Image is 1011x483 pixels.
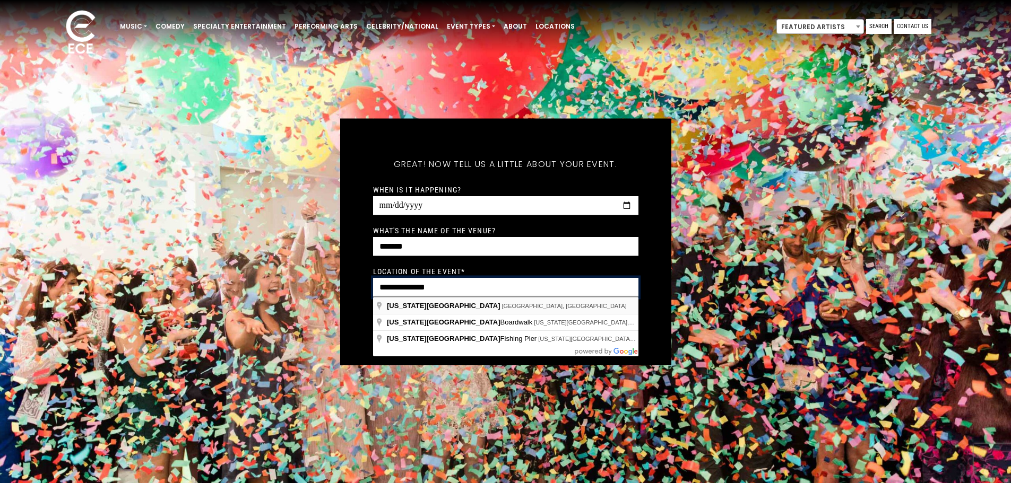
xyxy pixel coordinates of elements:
span: [US_STATE][GEOGRAPHIC_DATA] [387,335,500,343]
span: [US_STATE][GEOGRAPHIC_DATA] [387,318,500,326]
a: Event Types [443,17,499,36]
span: [US_STATE][GEOGRAPHIC_DATA] [387,302,500,310]
span: Featured Artists [776,19,864,34]
a: Locations [531,17,579,36]
label: What's the name of the venue? [373,225,496,235]
span: Featured Artists [777,20,863,34]
h5: Great! Now tell us a little about your event. [373,145,638,183]
label: Location of the event [373,266,465,276]
img: ece_new_logo_whitev2-1.png [54,7,107,59]
span: [US_STATE][GEOGRAPHIC_DATA], [GEOGRAPHIC_DATA], [GEOGRAPHIC_DATA] [534,319,755,326]
a: Performing Arts [290,17,362,36]
span: [US_STATE][GEOGRAPHIC_DATA], [GEOGRAPHIC_DATA], [GEOGRAPHIC_DATA] [538,336,759,342]
a: Music [116,17,151,36]
a: Specialty Entertainment [189,17,290,36]
a: Celebrity/National [362,17,443,36]
a: Contact Us [894,19,931,34]
a: Comedy [151,17,189,36]
span: [GEOGRAPHIC_DATA], [GEOGRAPHIC_DATA] [502,303,627,309]
span: Fishing Pier [387,335,538,343]
a: About [499,17,531,36]
a: Search [866,19,892,34]
span: Boardwalk [387,318,534,326]
label: When is it happening? [373,185,462,194]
